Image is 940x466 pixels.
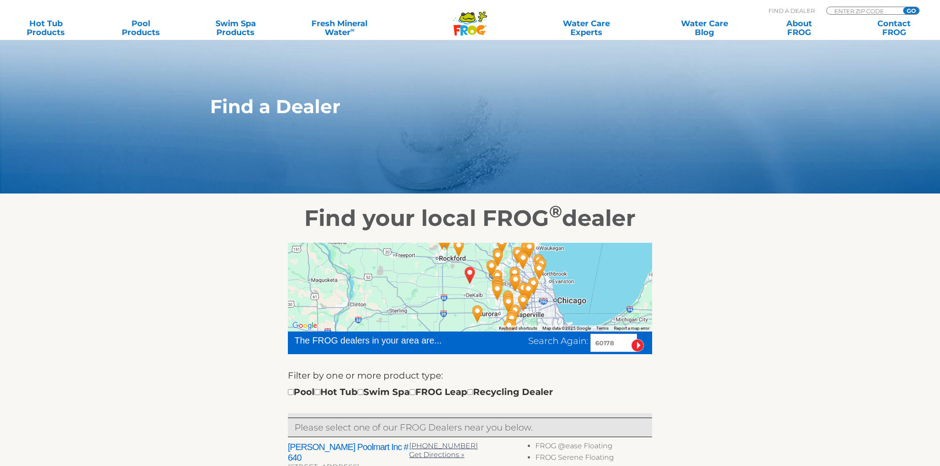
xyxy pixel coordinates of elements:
[104,19,178,37] a: PoolProducts
[487,277,508,301] div: Bullfrog Spas Factory Store - Geneva - 20 miles away.
[857,19,931,37] a: ContactFROG
[513,249,534,272] div: Leslie's Poolmart Inc # 410 - 35 miles away.
[527,19,647,37] a: Water CareExperts
[351,26,355,33] sup: ∞
[535,453,652,465] li: FROG Serene Floating
[295,420,645,434] p: Please select one of our FROG Dealers near you below.
[467,302,488,326] div: Paradise Pools - 25 miles away.
[529,251,549,275] div: North Shore Pool & Spa Inc - 44 miles away.
[498,287,518,311] div: American Sale Inc - Naperville - 29 miles away.
[542,326,591,331] span: Map data ©2025 Google
[197,205,743,232] h2: Find your local FROG dealer
[488,272,508,296] div: Geneva Pool Service - 19 miles away.
[409,442,478,450] a: [PHONE_NUMBER]
[668,19,741,37] a: Water CareBlog
[518,280,539,304] div: The Great Escape - Oak Brook - 39 miles away.
[488,275,508,299] div: Arvidson Pools & Spas - St Charles - 19 miles away.
[294,19,386,37] a: Fresh MineralWater∞
[769,7,815,15] p: Find A Dealer
[290,320,319,332] img: Google
[513,291,534,315] div: The Great Escape - Downers Grove - 38 miles away.
[498,292,519,316] div: Leslie's Poolmart Inc # 612 - 31 miles away.
[488,246,508,270] div: The Great Escape - Algonquin - 21 miles away.
[482,257,502,280] div: Anchor Aqua Center - 15 miles away.
[288,442,409,463] h2: [PERSON_NAME] Poolmart Inc # 640
[498,290,518,314] div: The Great Escape - Aurora - 30 miles away.
[488,245,508,269] div: Leslie's Poolmart Inc # 962 - 21 miles away.
[506,270,526,294] div: Leslie's Poolmart Inc # 640 - 30 miles away.
[499,325,537,332] button: Keyboard shortcuts
[512,247,533,271] div: Arvidson Pools & Spas - Palatine - 35 miles away.
[833,7,893,15] input: Zip Code Form
[596,326,609,331] a: Terms (opens in new tab)
[487,273,507,297] div: Cada Pools & Spas Inc - 18 miles away.
[199,19,272,37] a: Swim SpaProducts
[535,442,652,453] li: FROG @ease Floating
[529,259,550,283] div: H & S Pools - 44 miles away.
[549,201,562,221] sup: ®
[531,254,552,278] div: Leslie's Poolmart Inc # 1084 - 46 miles away.
[502,309,522,333] div: The Great Escape - Joliet - 39 miles away.
[449,236,469,260] div: The Spa Shop - Belvidere - 19 miles away.
[762,19,836,37] a: AboutFROG
[523,274,544,298] div: Russo's Pool & Spa Inc - 41 miles away.
[508,243,528,267] div: American Sale Inc - Lake Zurich - 33 miles away.
[502,306,522,330] div: Paradise Pools & Spas of Illinois - 38 miles away.
[501,316,522,340] div: Neptune Pools - 42 miles away.
[505,301,526,325] div: American Sale Inc - Romeoville - 38 miles away.
[505,263,525,287] div: The Great Escape - Schaumburg - 29 miles away.
[290,320,319,332] a: Open this area in Google Maps (opens a new window)
[409,450,464,459] a: Get Directions »
[487,266,508,290] div: Leslie's Poolmart Inc # 803 - 18 miles away.
[513,279,534,303] div: Leslie's Poolmart Inc # 389 - 35 miles away.
[487,280,508,304] div: The Great Escape - Batavia - 20 miles away.
[460,263,480,287] div: SYCAMORE, IL 60178
[903,7,919,14] input: GO
[288,368,443,383] label: Filter by one or more product type:
[487,276,508,300] div: Hot Tub Tony's - 19 miles away.
[210,96,689,117] h1: Find a Dealer
[9,19,83,37] a: Hot TubProducts
[295,334,474,347] div: The FROG dealers in your area are...
[499,316,519,340] div: DesRochers Backyard Pools & Spas - Shorewood - 42 miles away.
[288,385,553,399] div: Pool Hot Tub Swim Spa FROG Leap Recycling Dealer
[505,270,525,294] div: American Sale Inc - Carol Stream - 29 miles away.
[631,339,644,352] input: Submit
[614,326,649,331] a: Report a map error
[528,336,588,346] span: Search Again:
